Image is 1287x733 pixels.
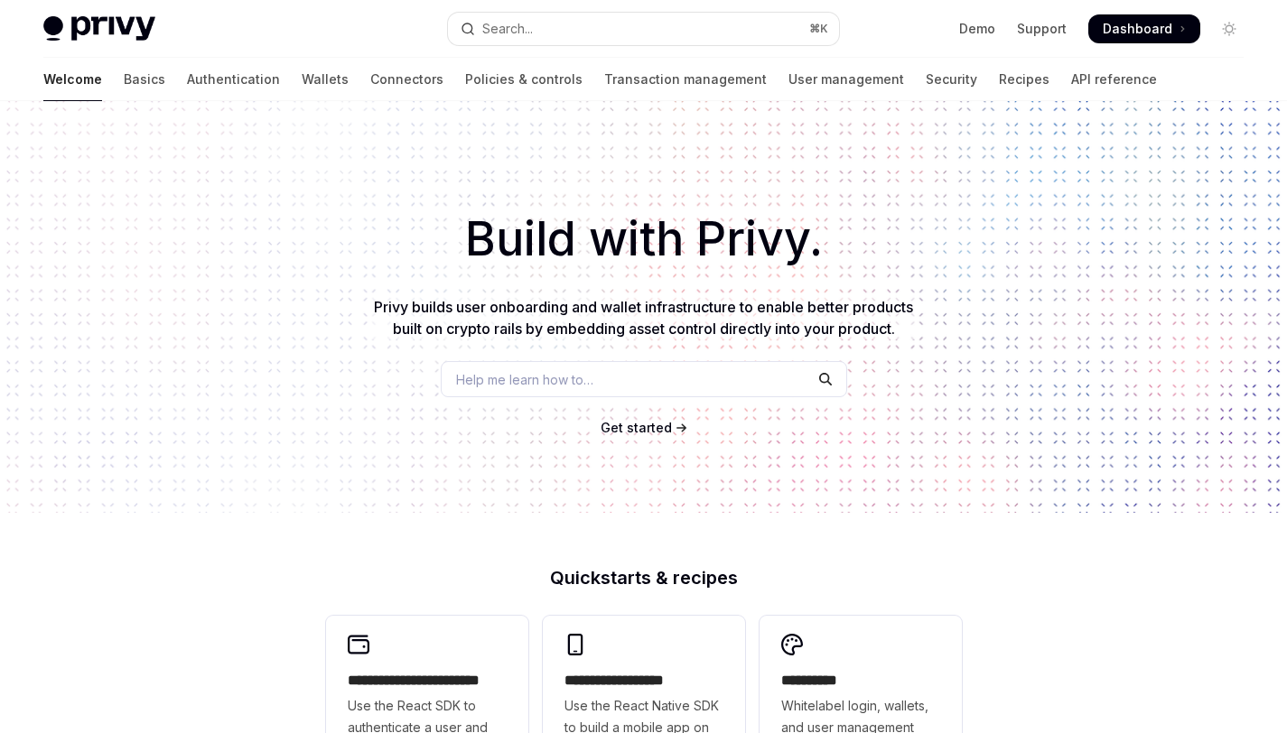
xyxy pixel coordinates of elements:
[601,420,672,435] span: Get started
[1071,58,1157,101] a: API reference
[370,58,443,101] a: Connectors
[1215,14,1244,43] button: Toggle dark mode
[926,58,977,101] a: Security
[1088,14,1200,43] a: Dashboard
[326,569,962,587] h2: Quickstarts & recipes
[465,58,583,101] a: Policies & controls
[448,13,838,45] button: Open search
[1017,20,1067,38] a: Support
[809,22,828,36] span: ⌘ K
[187,58,280,101] a: Authentication
[788,58,904,101] a: User management
[302,58,349,101] a: Wallets
[999,58,1049,101] a: Recipes
[604,58,767,101] a: Transaction management
[1103,20,1172,38] span: Dashboard
[124,58,165,101] a: Basics
[43,58,102,101] a: Welcome
[43,16,155,42] img: light logo
[374,298,913,338] span: Privy builds user onboarding and wallet infrastructure to enable better products built on crypto ...
[959,20,995,38] a: Demo
[482,18,533,40] div: Search...
[601,419,672,437] a: Get started
[29,204,1258,274] h1: Build with Privy.
[456,370,593,389] span: Help me learn how to…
